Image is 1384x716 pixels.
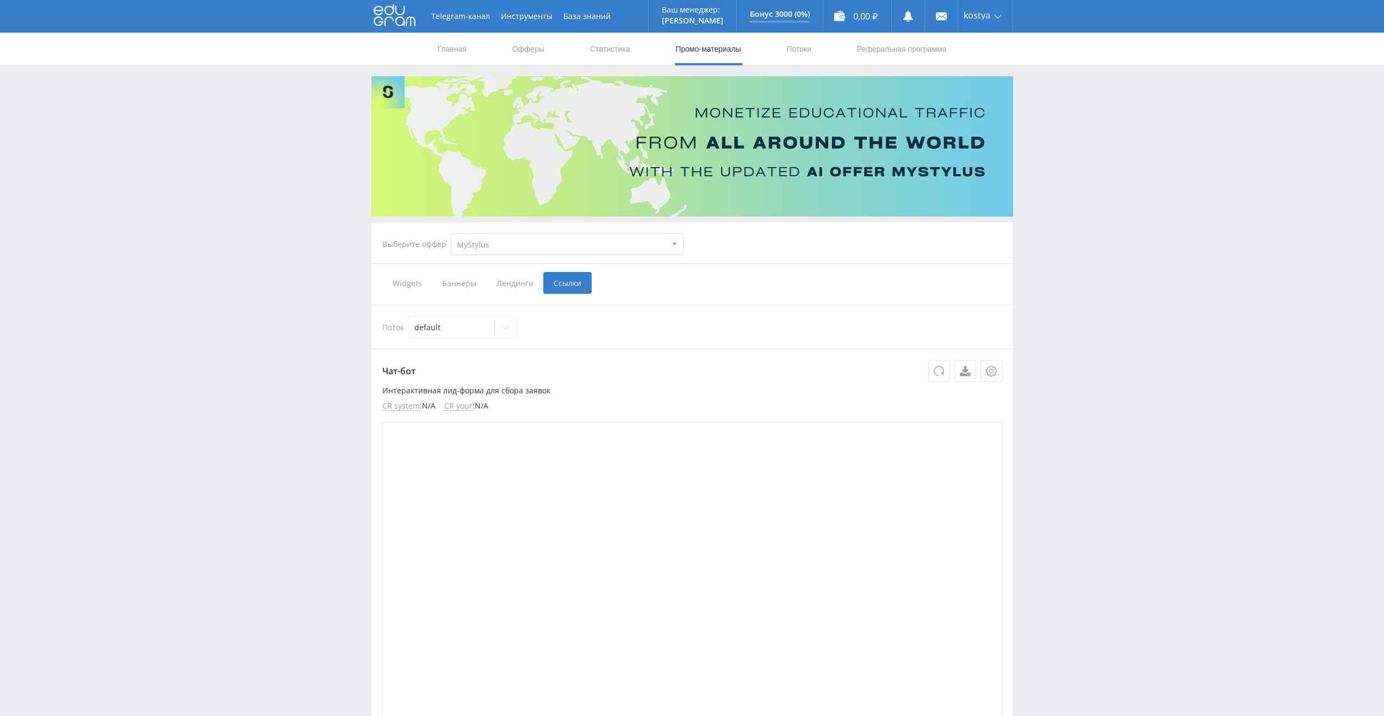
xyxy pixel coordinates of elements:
a: Потоки [785,33,812,65]
a: Офферы [511,33,546,65]
p: Ваш менеджер: [662,5,723,14]
span: CR system [382,402,420,411]
span: Ссылки [543,272,592,294]
a: Реферальная программа [856,33,948,65]
img: Banner [371,76,1013,217]
p: Бонус 3000 (0%) [750,10,810,18]
a: Статистика [589,33,631,65]
span: CR your [444,402,473,411]
p: Чат-бот [382,360,1002,382]
a: Главная [437,33,468,65]
span: kostya [964,11,990,20]
li: : N/A [382,402,436,411]
p: Интерактивная лид-форма для сбора заявок [382,386,1002,395]
p: [PERSON_NAME] [662,16,723,25]
a: Промо-материалы [674,33,742,65]
button: Обновить [928,360,950,382]
span: Widgets [382,272,432,294]
a: Скачать [954,360,976,382]
span: Баннеры [432,272,486,294]
button: Настройки [980,360,1002,382]
li: : N/A [444,402,488,411]
div: Выберите оффер [382,240,451,249]
div: Поток [382,316,1002,338]
span: Лендинги [486,272,543,294]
